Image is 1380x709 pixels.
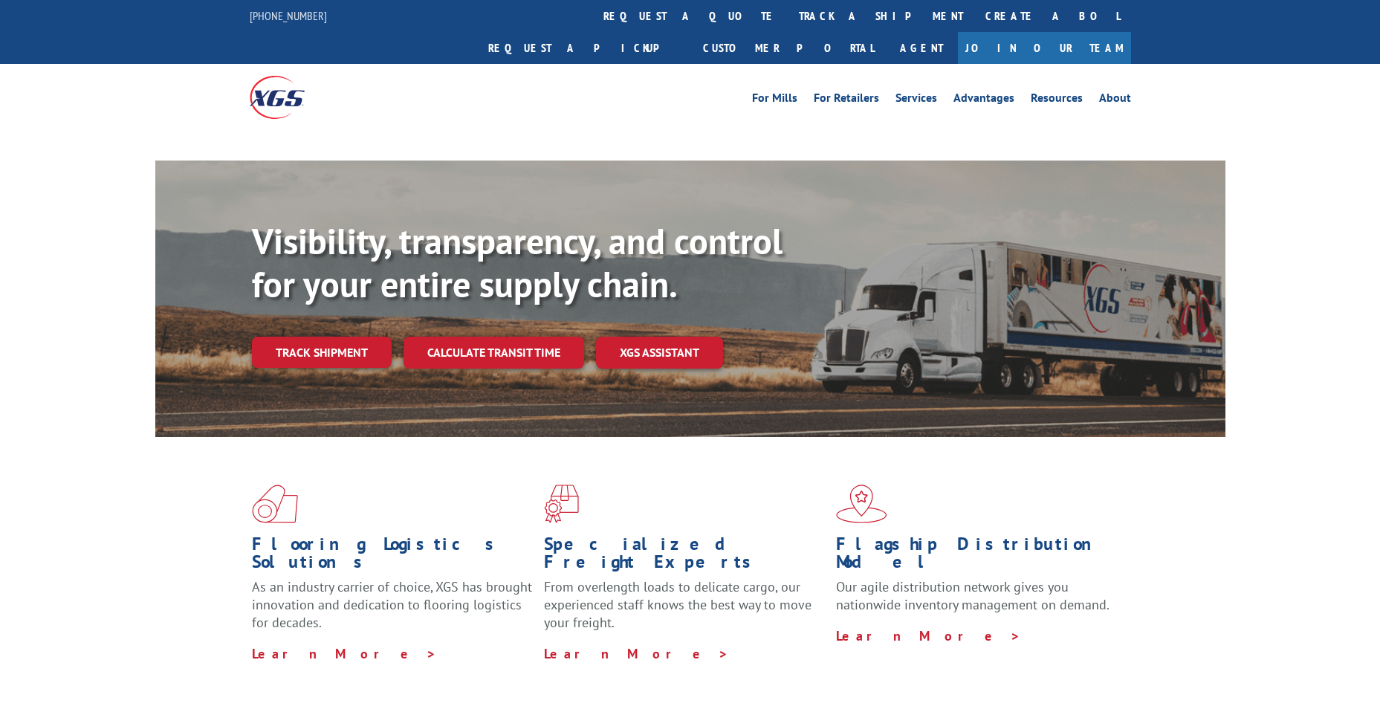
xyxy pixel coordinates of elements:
[1031,92,1083,109] a: Resources
[836,485,887,523] img: xgs-icon-flagship-distribution-model-red
[544,485,579,523] img: xgs-icon-focused-on-flooring-red
[544,535,825,578] h1: Specialized Freight Experts
[252,337,392,368] a: Track shipment
[252,485,298,523] img: xgs-icon-total-supply-chain-intelligence-red
[404,337,584,369] a: Calculate transit time
[250,8,327,23] a: [PHONE_NUMBER]
[836,627,1021,644] a: Learn More >
[752,92,797,109] a: For Mills
[596,337,723,369] a: XGS ASSISTANT
[814,92,879,109] a: For Retailers
[895,92,937,109] a: Services
[252,535,533,578] h1: Flooring Logistics Solutions
[252,645,437,662] a: Learn More >
[544,645,729,662] a: Learn More >
[692,32,885,64] a: Customer Portal
[958,32,1131,64] a: Join Our Team
[252,218,783,307] b: Visibility, transparency, and control for your entire supply chain.
[1099,92,1131,109] a: About
[544,578,825,644] p: From overlength loads to delicate cargo, our experienced staff knows the best way to move your fr...
[836,578,1109,613] span: Our agile distribution network gives you nationwide inventory management on demand.
[836,535,1117,578] h1: Flagship Distribution Model
[885,32,958,64] a: Agent
[953,92,1014,109] a: Advantages
[477,32,692,64] a: Request a pickup
[252,578,532,631] span: As an industry carrier of choice, XGS has brought innovation and dedication to flooring logistics...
